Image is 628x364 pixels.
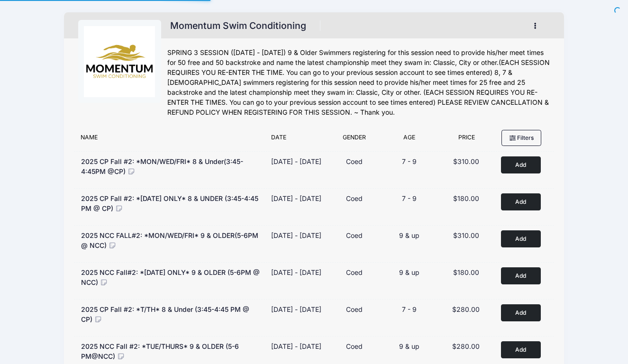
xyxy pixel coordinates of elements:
[271,230,321,240] div: [DATE] - [DATE]
[453,157,479,165] span: $310.00
[81,268,260,286] span: 2025 NCC Fall#2: *[DATE] ONLY* 9 & OLDER (5-6PM @ NCC)
[81,231,258,249] span: 2025 NCC FALL#2: *MON/WED/FRI* 9 & OLDER(5-6PM @ NCC)
[84,26,155,97] img: logo
[453,231,479,239] span: $310.00
[346,157,363,165] span: Coed
[402,157,417,165] span: 7 - 9
[402,305,417,313] span: 7 - 9
[399,268,419,276] span: 9 & up
[346,342,363,350] span: Coed
[501,230,541,247] button: Add
[453,268,479,276] span: $180.00
[271,156,321,166] div: [DATE] - [DATE]
[453,194,479,202] span: $180.00
[381,133,438,146] div: Age
[452,342,480,350] span: $280.00
[81,342,239,360] span: 2025 NCC Fall #2: *TUE/THURS* 9 & OLDER (5-6 PM@NCC)
[271,267,321,277] div: [DATE] - [DATE]
[501,304,541,321] button: Add
[328,133,381,146] div: Gender
[501,267,541,284] button: Add
[346,268,363,276] span: Coed
[271,341,321,351] div: [DATE] - [DATE]
[501,156,541,173] button: Add
[81,194,258,212] span: 2025 CP Fall #2: *[DATE] ONLY* 8 & UNDER (3:45-4:45 PM @ CP)
[346,231,363,239] span: Coed
[81,305,249,323] span: 2025 CP Fall #2: *T/TH* 8 & Under (3:45-4:45 PM @ CP)
[76,133,266,146] div: Name
[501,341,541,358] button: Add
[452,305,480,313] span: $280.00
[402,194,417,202] span: 7 - 9
[167,48,550,118] div: SPRING 3 SESSION ([DATE] - [DATE]) 9 & Older Swimmers registering for this session need to provid...
[266,133,328,146] div: Date
[346,305,363,313] span: Coed
[399,231,419,239] span: 9 & up
[346,194,363,202] span: Coed
[399,342,419,350] span: 9 & up
[501,130,541,146] button: Filters
[501,193,541,210] button: Add
[167,18,309,34] h1: Momentum Swim Conditioning
[438,133,495,146] div: Price
[81,157,243,175] span: 2025 CP Fall #2: *MON/WED/FRI* 8 & Under(3:45-4:45PM @CP)
[271,304,321,314] div: [DATE] - [DATE]
[271,193,321,203] div: [DATE] - [DATE]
